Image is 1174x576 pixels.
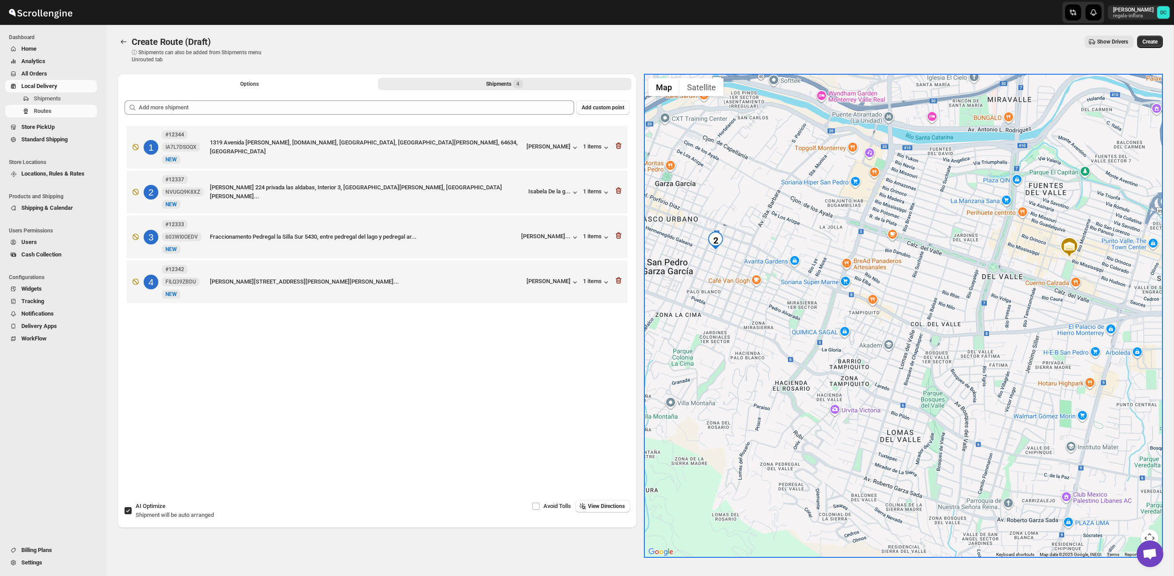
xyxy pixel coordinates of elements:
[1157,6,1170,19] span: DAVID CORONADO
[9,34,101,41] span: Dashboard
[5,236,97,248] button: Users
[144,275,158,289] div: 4
[5,283,97,295] button: Widgets
[21,323,57,329] span: Delivery Apps
[21,204,73,211] span: Shipping & Calendar
[165,176,184,183] b: #12337
[5,295,97,308] button: Tracking
[707,232,724,249] div: 2
[165,188,200,196] span: NVUGQ9K8XZ
[1040,552,1102,557] span: Map data ©2025 Google, INEGI
[1142,38,1158,45] span: Create
[1085,36,1134,48] button: Show Drivers
[34,95,61,102] span: Shipments
[21,559,42,566] span: Settings
[543,503,571,509] span: Avoid Tolls
[165,144,197,151] span: IA7L7DSOQX
[21,124,55,130] span: Store PickUp
[165,233,198,240] span: 603WI0OEDV
[21,170,84,177] span: Locations, Rules & Rates
[136,512,214,518] span: Shipment will be auto arranged
[1160,10,1166,16] text: DC
[34,108,52,114] span: Routes
[378,78,631,90] button: Selected Shipments
[521,233,579,242] button: [PERSON_NAME]...
[5,92,97,105] button: Shipments
[21,298,44,304] span: Tracking
[144,140,158,155] div: 1
[5,556,97,569] button: Settings
[9,227,101,234] span: Users Permissions
[583,278,611,287] button: 1 items
[21,251,61,258] span: Cash Collection
[165,291,177,297] span: NEW
[1113,6,1154,13] p: [PERSON_NAME]
[5,55,97,68] button: Analytics
[996,552,1034,558] button: Keyboard shortcuts
[5,248,97,261] button: Cash Collection
[575,500,630,512] button: View Directions
[5,544,97,556] button: Billing Plans
[1137,540,1163,567] div: Open chat
[5,320,97,332] button: Delivery Apps
[5,43,97,55] button: Home
[527,278,579,287] button: [PERSON_NAME]
[5,105,97,117] button: Routes
[117,36,130,48] button: Routes
[1107,552,1119,557] a: Terms (opens in new tab)
[7,1,74,24] img: ScrollEngine
[132,49,272,63] p: ⓘ Shipments can also be added from Shipments menu Unrouted tab
[21,70,47,77] span: All Orders
[210,232,518,241] div: Fraccionamento Pedregal la Silla Sur 5430, entre pedregal del lago y pedregal ar...
[1125,552,1160,557] a: Report a map error
[165,156,177,163] span: NEW
[646,546,675,558] a: Open this area in Google Maps (opens a new window)
[527,143,579,152] button: [PERSON_NAME]
[144,185,158,200] div: 2
[21,136,68,143] span: Standard Shipping
[21,58,45,64] span: Analytics
[5,202,97,214] button: Shipping & Calendar
[5,68,97,80] button: All Orders
[1108,5,1170,20] button: User menu
[5,332,97,345] button: WorkFlow
[1137,36,1163,48] button: Create
[165,132,184,138] b: #12344
[21,285,42,292] span: Widgets
[583,143,611,152] div: 1 items
[144,230,158,244] div: 3
[5,308,97,320] button: Notifications
[210,183,525,201] div: [PERSON_NAME] 224 privada las aldabas, Interior 3, [GEOGRAPHIC_DATA][PERSON_NAME], [GEOGRAPHIC_DA...
[9,274,101,281] span: Configurations
[486,80,523,88] div: Shipments
[516,80,519,88] span: 4
[1141,529,1158,547] button: Map camera controls
[165,221,184,228] b: #12333
[21,335,47,342] span: WorkFlow
[646,546,675,558] img: Google
[21,83,57,89] span: Local Delivery
[9,193,101,200] span: Products and Shipping
[139,100,574,115] input: Add more shipment
[576,100,630,115] button: Add custom point
[583,233,611,242] button: 1 items
[21,547,52,553] span: Billing Plans
[21,310,54,317] span: Notifications
[165,266,184,272] b: #12342
[583,188,611,197] button: 1 items
[528,188,579,197] button: Isabela De la g...
[136,503,165,509] span: AI Optimize
[123,78,376,90] button: All Route Options
[5,168,97,180] button: Locations, Rules & Rates
[21,239,37,245] span: Users
[132,36,211,47] span: Create Route (Draft)
[21,45,36,52] span: Home
[210,138,523,156] div: 1319 Avenida [PERSON_NAME], [DOMAIN_NAME], [GEOGRAPHIC_DATA], [GEOGRAPHIC_DATA][PERSON_NAME], 646...
[117,93,637,461] div: Selected Shipments
[165,278,196,285] span: FILQ39ZBDU
[528,188,571,195] div: Isabela De la g...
